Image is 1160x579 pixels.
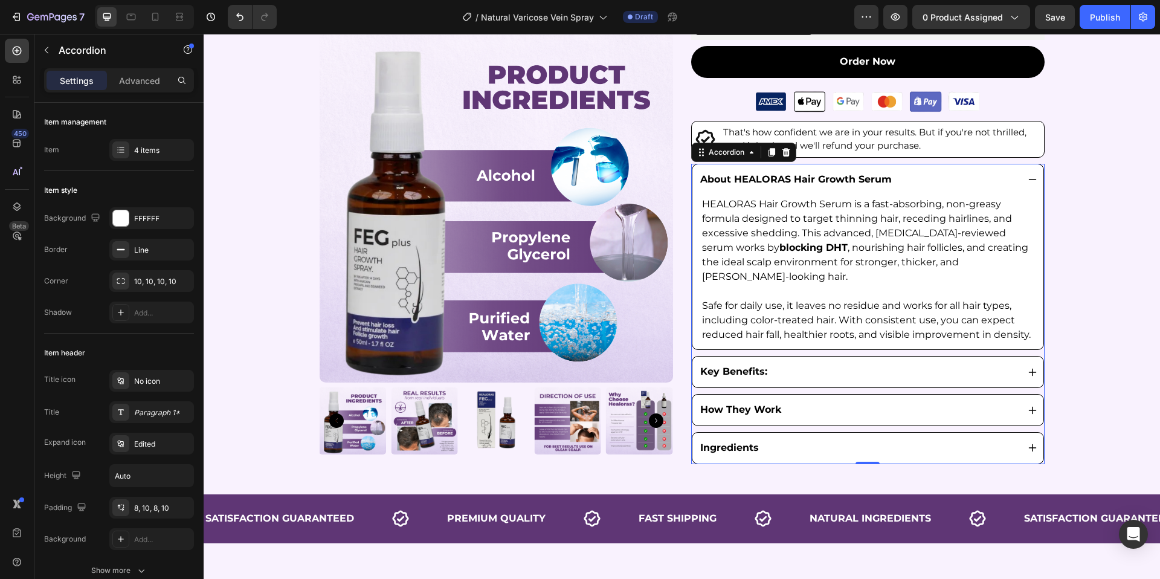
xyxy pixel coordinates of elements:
[503,113,543,124] div: Accordion
[44,276,68,286] div: Corner
[44,348,85,358] div: Item header
[44,244,68,255] div: Border
[44,407,59,418] div: Title
[636,19,692,37] div: Order Now
[11,129,29,138] div: 450
[435,476,513,494] p: FAST SHIPPING
[9,221,29,231] div: Beta
[2,479,150,490] strong: SATISFACTION GUARANTEED
[912,5,1030,29] button: 0 product assigned
[134,376,191,387] div: No icon
[79,10,85,24] p: 7
[1045,12,1065,22] span: Save
[60,74,94,87] p: Settings
[228,5,277,29] div: Undo/Redo
[134,145,191,156] div: 4 items
[540,50,788,86] img: gempages_578359433361359376-b07c315c-313a-41af-8294-b30aa39a5acc.png
[44,117,106,128] div: Item management
[44,307,72,318] div: Shadow
[445,380,460,394] button: Carousel Next Arrow
[134,503,191,514] div: 8, 10, 8, 10
[44,185,77,196] div: Item style
[497,332,564,343] strong: Key Benefits:
[5,5,90,29] button: 7
[1035,5,1075,29] button: Save
[576,208,644,219] strong: blocking DHT
[498,265,830,308] p: Safe for daily use, it leaves no residue and works for all hair types, including color-treated ha...
[44,144,59,155] div: Item
[44,468,83,484] div: Height
[497,406,555,423] p: Ingredients
[635,11,653,22] span: Draft
[44,374,76,385] div: Title icon
[59,43,161,57] p: Accordion
[119,74,160,87] p: Advanced
[134,213,191,224] div: FFFFFF
[243,479,342,490] strong: PREMIUM QUALITY
[1090,11,1120,24] div: Publish
[134,407,191,418] div: Paragraph 1*
[481,11,594,24] span: Natural Varicose Vein Spray
[497,367,578,385] p: How They Work
[44,210,103,227] div: Background
[44,437,86,448] div: Expand icon
[498,163,830,250] p: HEALORAS Hair Growth Serum is a fast-absorbing, non-greasy formula designed to target thinning ha...
[820,479,969,490] strong: SATISFACTION GUARANTEED
[134,276,191,287] div: 10, 10, 10, 10
[91,564,147,577] div: Show more
[606,476,727,494] p: NATURAL INGREDIENTS
[110,465,193,487] input: Auto
[488,12,841,44] button: Order Now
[475,11,478,24] span: /
[497,140,688,151] strong: About HEALORAS Hair Growth Serum
[134,308,191,319] div: Add...
[1080,5,1130,29] button: Publish
[134,534,191,545] div: Add...
[204,34,1160,579] iframe: Design area
[44,500,89,516] div: Padding
[134,439,191,450] div: Edited
[1119,520,1148,549] div: Open Intercom Messenger
[134,245,191,256] div: Line
[44,534,86,545] div: Background
[923,11,1003,24] span: 0 product assigned
[520,92,836,119] p: That's how confident we are in your results. But if you're not thrilled, send it back and we'll r...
